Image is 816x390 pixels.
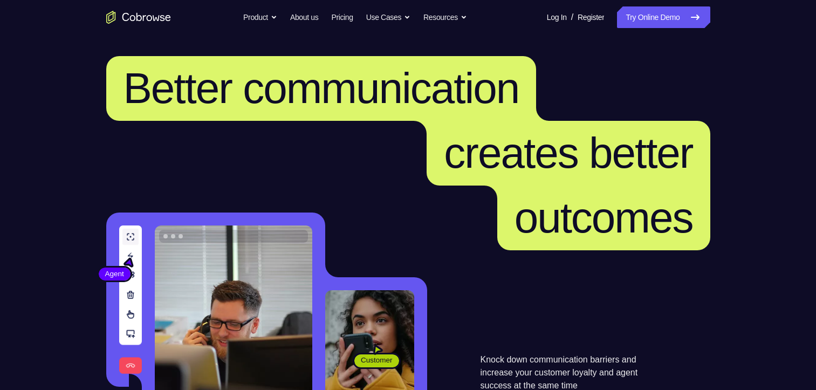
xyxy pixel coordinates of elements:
[290,6,318,28] a: About us
[331,6,353,28] a: Pricing
[571,11,573,24] span: /
[124,64,519,112] span: Better communication
[515,194,693,242] span: outcomes
[119,225,142,374] img: A series of tools used in co-browsing sessions
[617,6,710,28] a: Try Online Demo
[366,6,410,28] button: Use Cases
[106,11,171,24] a: Go to the home page
[578,6,604,28] a: Register
[423,6,467,28] button: Resources
[243,6,277,28] button: Product
[547,6,567,28] a: Log In
[444,129,692,177] span: creates better
[354,355,399,366] span: Customer
[99,269,131,279] span: Agent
